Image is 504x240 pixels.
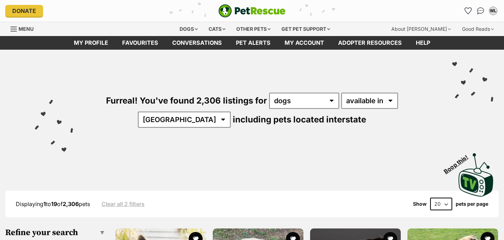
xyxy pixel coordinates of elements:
[462,5,499,16] ul: Account quick links
[67,36,115,50] a: My profile
[233,114,366,125] span: including pets located interstate
[63,200,79,207] strong: 2,306
[10,22,38,35] a: Menu
[229,36,278,50] a: Pet alerts
[19,26,34,32] span: Menu
[16,200,90,207] span: Displaying to of pets
[490,7,497,14] div: WL
[204,22,230,36] div: Cats
[331,36,409,50] a: Adopter resources
[457,22,499,36] div: Good Reads
[218,4,286,17] a: PetRescue
[443,149,475,175] span: Boop this!
[477,7,484,14] img: chat-41dd97257d64d25036548639549fe6c8038ab92f7586957e7f3b1b290dea8141.svg
[386,22,456,36] div: About [PERSON_NAME]
[458,147,493,198] a: Boop this!
[475,5,486,16] a: Conversations
[115,36,165,50] a: Favourites
[165,36,229,50] a: conversations
[278,36,331,50] a: My account
[462,5,474,16] a: Favourites
[231,22,275,36] div: Other pets
[51,200,57,207] strong: 19
[458,153,493,197] img: PetRescue TV logo
[218,4,286,17] img: logo-e224e6f780fb5917bec1dbf3a21bbac754714ae5b6737aabdf751b685950b380.svg
[106,96,267,106] span: Furreal! You've found 2,306 listings for
[43,200,46,207] strong: 1
[175,22,203,36] div: Dogs
[456,201,488,207] label: pets per page
[409,36,437,50] a: Help
[488,5,499,16] button: My account
[413,201,427,207] span: Show
[276,22,335,36] div: Get pet support
[101,201,145,207] a: Clear all 2 filters
[5,228,104,238] h3: Refine your search
[5,5,43,17] a: Donate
